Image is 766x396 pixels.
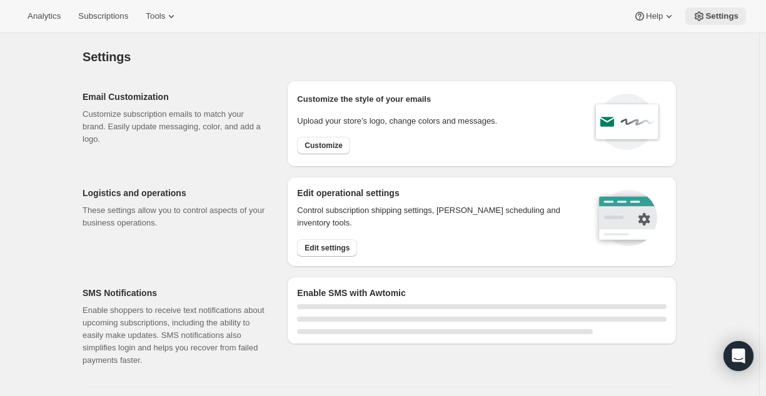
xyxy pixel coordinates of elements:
button: Help [626,7,683,25]
span: Subscriptions [78,11,128,21]
button: Subscriptions [71,7,136,25]
p: Customize subscription emails to match your brand. Easily update messaging, color, and add a logo. [83,108,267,146]
span: Tools [146,11,165,21]
span: Settings [83,50,131,64]
span: Help [646,11,663,21]
p: These settings allow you to control aspects of your business operations. [83,204,267,229]
button: Analytics [20,7,68,25]
h2: Logistics and operations [83,187,267,199]
p: Enable shoppers to receive text notifications about upcoming subscriptions, including the ability... [83,304,267,367]
h2: Email Customization [83,91,267,103]
button: Customize [297,137,350,154]
button: Edit settings [297,239,357,257]
div: Open Intercom Messenger [723,341,753,371]
span: Settings [705,11,738,21]
span: Analytics [28,11,61,21]
button: Tools [138,7,185,25]
h2: Edit operational settings [297,187,577,199]
p: Upload your store’s logo, change colors and messages. [297,115,497,127]
span: Edit settings [305,243,350,253]
h2: SMS Notifications [83,287,267,299]
span: Customize [305,141,343,151]
h2: Enable SMS with Awtomic [297,287,667,299]
p: Control subscription shipping settings, [PERSON_NAME] scheduling and inventory tools. [297,204,577,229]
p: Customize the style of your emails [297,93,431,106]
button: Settings [685,7,746,25]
